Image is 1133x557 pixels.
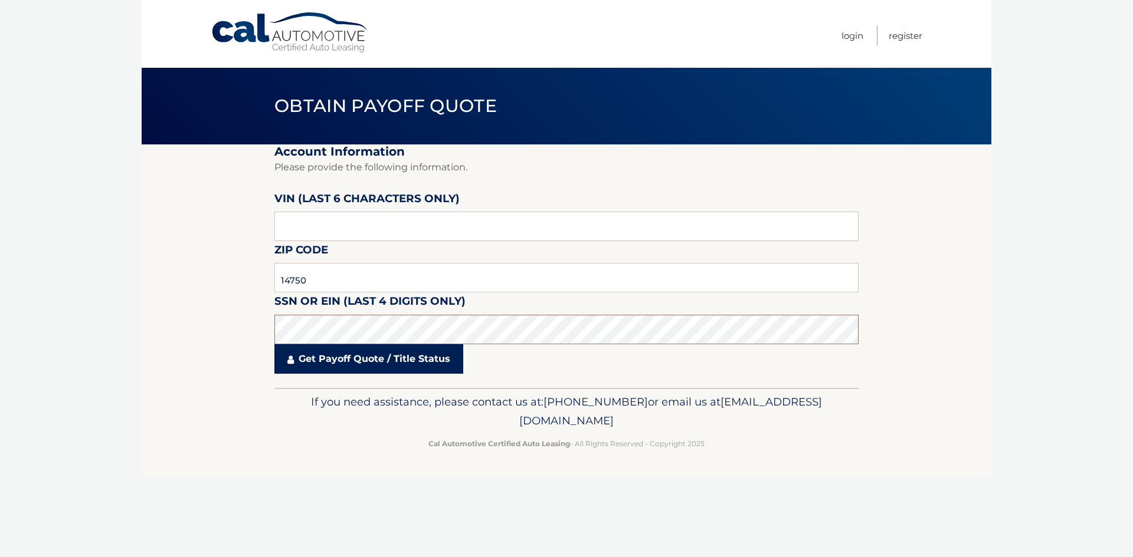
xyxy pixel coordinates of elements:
p: If you need assistance, please contact us at: or email us at [282,393,851,430]
a: Register [889,26,922,45]
a: Get Payoff Quote / Title Status [274,344,463,374]
p: Please provide the following information. [274,159,859,176]
a: Cal Automotive [211,12,370,54]
a: Login [841,26,863,45]
strong: Cal Automotive Certified Auto Leasing [428,439,570,448]
label: SSN or EIN (last 4 digits only) [274,292,466,314]
label: Zip Code [274,241,328,263]
span: [PHONE_NUMBER] [543,395,648,408]
p: - All Rights Reserved - Copyright 2025 [282,437,851,450]
span: Obtain Payoff Quote [274,95,497,117]
h2: Account Information [274,144,859,159]
label: VIN (last 6 characters only) [274,190,460,212]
